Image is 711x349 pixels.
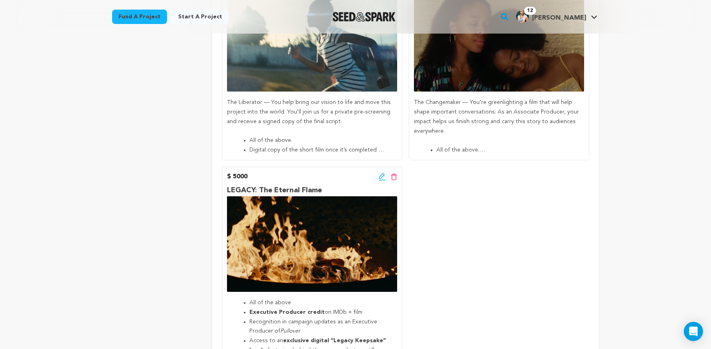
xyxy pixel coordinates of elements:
[684,322,703,341] div: Open Intercom Messenger
[249,146,388,155] li: Digital copy of the short film once it’s completed & the festival run is over.
[532,15,586,21] span: [PERSON_NAME]
[249,309,325,315] strong: Executive Producer credit
[249,308,388,317] li: on IMDb + film
[249,317,388,337] li: Recognition in campaign updates as an Executive Producer of
[227,196,397,292] img: incentive
[112,10,167,24] a: Fund a project
[516,10,529,23] img: B983587A-0630-4C87-8BFE-D50ADAEC56AF.jpeg
[516,10,586,23] div: Nicole C.'s Profile
[514,8,599,23] a: Nicole C.'s Profile
[280,328,300,334] em: Pullover
[227,185,397,196] p: LEGACY: The Eternal Flame
[172,10,229,24] a: Start a project
[249,298,388,308] li: All of the above
[333,12,396,22] a: Seed&Spark Homepage
[249,136,388,146] li: All of the above.
[524,7,536,15] span: 12
[227,172,247,181] p: $ 5000
[414,98,584,136] p: The Changemaker — You’re greenlighting a film that will help shape important conversations. As an...
[436,146,574,155] li: All of the above.
[514,8,599,25] span: Nicole C.'s Profile
[227,98,397,126] p: The Liberator — You help bring our vision to life and move this project into the world. You’ll jo...
[333,12,396,22] img: Seed&Spark Logo Dark Mode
